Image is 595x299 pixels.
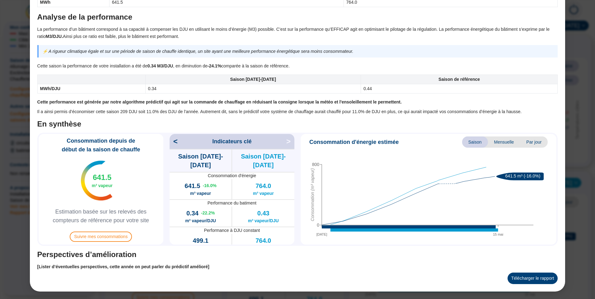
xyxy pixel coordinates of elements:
img: indicateur températures [81,161,112,200]
strong: MWh/DJU [40,86,60,91]
p: Cette saison la performance de votre installation a été de , en diminution de comparée à la saiso... [37,62,558,70]
tspan: 0 [317,222,319,227]
tspan: 800 [312,162,320,167]
span: Estimation basée sur les relevés des compteurs de référence pour votre site [41,207,161,225]
strong: [Lister d’éventuelles perspectives, cette année on peut parler du prédictif amélioré] [37,264,209,269]
span: 764.0 [255,182,271,190]
span: Saison [DATE]-[DATE] [170,152,232,169]
button: Télécharger le rapport [508,273,558,284]
span: -22.2 % [201,210,215,216]
td: 0.34 [145,84,361,94]
tspan: Consommation (m³ vapeur) [310,168,315,221]
span: > [286,136,294,146]
span: 0.43 [257,209,269,218]
td: 0.44 [361,84,558,94]
h2: Perspectives d’amélioration [37,250,558,260]
strong: Saison de référence [438,77,480,82]
h2: Analyse de la performance [37,12,558,22]
span: 0.34 [186,209,199,218]
span: -16.0 % [203,182,216,189]
span: Indicateurs clé [212,137,251,146]
span: Consommation d'énergie [170,172,294,179]
tspan: 15 mai [493,232,503,236]
strong: Saison [DATE]-[DATE] [230,77,276,82]
h2: En synthèse [37,119,558,129]
span: Performance à DJU constant [170,227,294,234]
span: Par jour [520,136,548,148]
span: m³ vapeur [92,182,113,189]
strong: M3/DJU. [46,34,63,39]
span: Saison [462,136,488,148]
span: m³ vapeur [253,190,274,197]
strong: 0.34 M3/DJU [148,63,173,68]
span: Performance du batiment [170,200,294,206]
span: m³ vapeur [190,190,211,197]
strong: Cette performance est générée par notre algorithme prédictif qui agit sur la commande de chauffag... [37,99,402,104]
span: Consommation d'énergie estimée [309,138,399,146]
span: < [170,136,178,146]
span: 641.5 [93,172,111,182]
span: Mensuelle [488,136,520,148]
span: m³ vapeur/DJU [185,218,216,224]
span: Saison [DATE]-[DATE] [232,152,294,169]
span: m³ vapeur/DJU [248,218,279,224]
span: Consommation depuis de début de la saison de chauffe [41,136,161,154]
tspan: [DATE] [316,232,327,236]
span: 641.5 [185,182,200,190]
text: 641.5 m³ (-16.0%) [505,173,541,178]
p: La performance d’un bâtiment correspond à sa capacité à compenser les DJU en utilisant le moins d... [37,26,558,40]
span: Suivre mes consommations [70,232,132,242]
p: Il a ainsi permis d’économiser cette saison 209 DJU soit 11.0% des DJU de l’année. Autrement dit,... [37,108,558,115]
span: 764.0 [255,236,271,245]
p: ⚡ A rigueur climatique égale et sur une période de saison de chauffe identique, un site ayant une... [42,48,554,55]
strong: -24.1% [208,63,221,68]
span: 499.1 [193,236,208,245]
